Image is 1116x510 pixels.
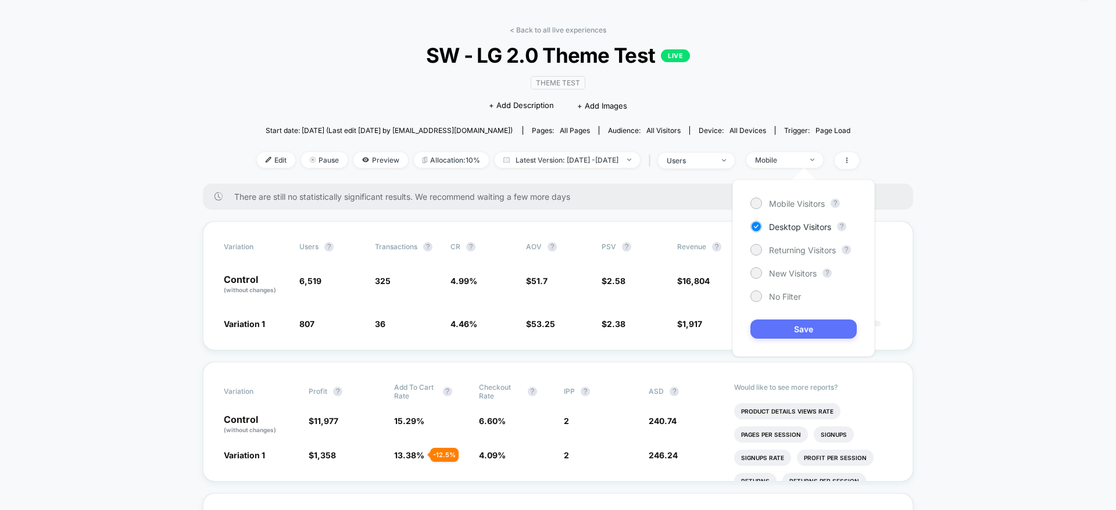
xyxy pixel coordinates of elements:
[531,76,585,89] span: Theme Test
[734,473,777,489] li: Returns
[769,292,801,301] span: No Filter
[677,319,702,329] span: $
[299,319,314,329] span: 807
[646,152,658,169] span: |
[797,450,874,466] li: Profit Per Session
[670,387,679,396] button: ?
[602,242,616,251] span: PSV
[314,450,336,460] span: 1,358
[842,245,851,254] button: ?
[577,101,627,110] span: + Add Images
[602,319,625,329] span: $
[309,416,338,426] span: $
[489,100,554,112] span: + Add Description
[314,416,338,426] span: 11,977
[814,426,854,443] li: Signups
[837,222,846,231] button: ?
[581,387,590,396] button: ?
[712,242,721,252] button: ?
[689,126,775,135] span: Device:
[677,276,710,286] span: $
[234,192,890,202] span: There are still no statistically significant results. We recommend waiting a few more days
[224,275,288,294] p: Control
[510,26,606,34] a: < Back to all live experiences
[224,319,265,329] span: Variation 1
[324,242,334,252] button: ?
[769,222,831,232] span: Desktop Visitors
[608,126,681,135] div: Audience:
[299,276,321,286] span: 6,519
[755,156,802,164] div: Mobile
[810,159,814,161] img: end
[526,276,548,286] span: $
[287,43,829,67] span: SW - LG 2.0 Theme Test
[734,383,893,392] p: Would like to see more reports?
[722,159,726,161] img: end
[310,157,316,163] img: end
[784,126,850,135] div: Trigger:
[526,242,542,251] span: AOV
[734,450,791,466] li: Signups Rate
[495,152,640,168] span: Latest Version: [DATE] - [DATE]
[769,268,817,278] span: New Visitors
[649,450,678,460] span: 246.24
[266,126,513,135] span: Start date: [DATE] (Last edit [DATE] by [EMAIL_ADDRESS][DOMAIN_NAME])
[479,383,522,400] span: Checkout Rate
[503,157,510,163] img: calendar
[815,126,850,135] span: Page Load
[309,387,327,396] span: Profit
[466,242,475,252] button: ?
[622,242,631,252] button: ?
[257,152,295,168] span: Edit
[734,403,840,419] li: Product Details Views Rate
[375,242,417,251] span: Transactions
[299,242,319,251] span: users
[677,242,706,251] span: Revenue
[224,286,276,293] span: (without changes)
[548,242,557,252] button: ?
[649,416,677,426] span: 240.74
[479,450,506,460] span: 4.09 %
[661,49,690,62] p: LIVE
[394,416,424,426] span: 15.29 %
[627,159,631,161] img: end
[750,319,857,339] button: Save
[394,450,424,460] span: 13.38 %
[224,242,288,252] span: Variation
[309,450,336,460] span: $
[224,415,297,434] p: Control
[602,276,625,286] span: $
[450,319,477,329] span: 4.46 %
[564,387,575,396] span: IPP
[782,473,866,489] li: Returns Per Session
[430,448,459,462] div: - 12.5 %
[450,276,477,286] span: 4.99 %
[646,126,681,135] span: All Visitors
[531,276,548,286] span: 51.7
[564,416,569,426] span: 2
[649,387,664,396] span: ASD
[443,387,452,396] button: ?
[822,268,832,278] button: ?
[734,426,808,443] li: Pages Per Session
[607,319,625,329] span: 2.38
[224,450,265,460] span: Variation 1
[414,152,489,168] span: Allocation: 10%
[564,450,569,460] span: 2
[266,157,271,163] img: edit
[375,276,391,286] span: 325
[526,319,555,329] span: $
[729,126,766,135] span: all devices
[682,319,702,329] span: 1,917
[769,245,836,255] span: Returning Visitors
[479,416,506,426] span: 6.60 %
[531,319,555,329] span: 53.25
[560,126,590,135] span: all pages
[394,383,437,400] span: Add To Cart Rate
[607,276,625,286] span: 2.58
[224,426,276,433] span: (without changes)
[528,387,537,396] button: ?
[423,242,432,252] button: ?
[224,383,288,400] span: Variation
[450,242,460,251] span: CR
